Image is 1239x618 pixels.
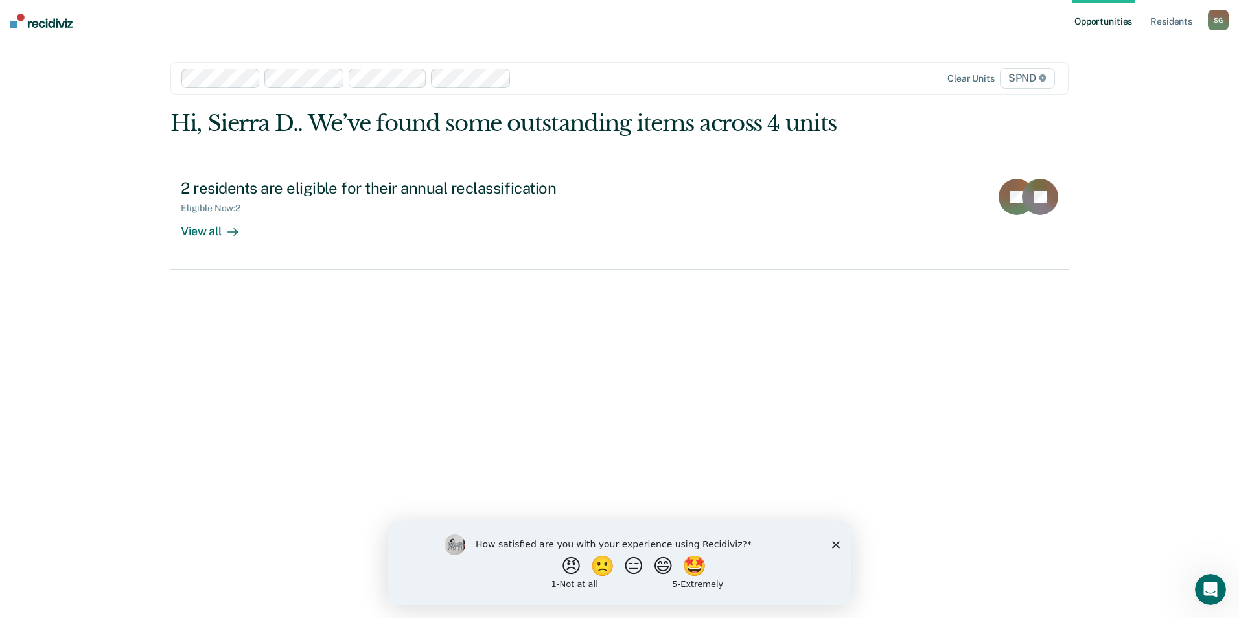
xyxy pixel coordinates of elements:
[1000,68,1055,89] span: SPND
[388,521,851,605] iframe: Survey by Kim from Recidiviz
[1208,10,1229,30] button: SG
[181,179,636,198] div: 2 residents are eligible for their annual reclassification
[181,203,251,214] div: Eligible Now : 2
[170,168,1069,270] a: 2 residents are eligible for their annual reclassificationEligible Now:2View all
[170,110,889,137] div: Hi, Sierra D.. We’ve found some outstanding items across 4 units
[1208,10,1229,30] div: S G
[1195,574,1226,605] iframe: Intercom live chat
[181,213,253,238] div: View all
[947,73,995,84] div: Clear units
[10,14,73,28] img: Recidiviz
